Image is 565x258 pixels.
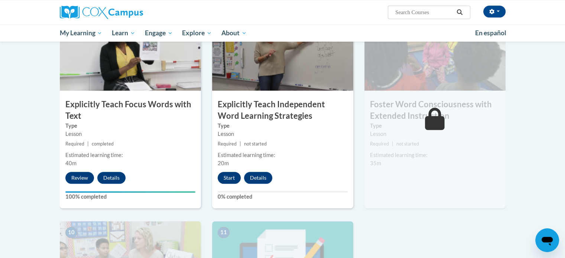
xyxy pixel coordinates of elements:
[97,172,126,184] button: Details
[107,25,140,42] a: Learn
[244,141,267,147] span: not started
[218,151,348,159] div: Estimated learning time:
[182,29,212,37] span: Explore
[65,160,77,166] span: 40m
[218,141,237,147] span: Required
[217,25,251,42] a: About
[60,6,143,19] img: Cox Campus
[221,29,247,37] span: About
[145,29,173,37] span: Engage
[240,141,241,147] span: |
[65,193,195,201] label: 100% completed
[483,6,506,17] button: Account Settings
[470,25,511,41] a: En español
[364,99,506,122] h3: Foster Word Consciousness with Extended Instruction
[218,160,229,166] span: 20m
[218,227,230,238] span: 11
[140,25,178,42] a: Engage
[370,130,500,138] div: Lesson
[218,122,348,130] label: Type
[65,172,94,184] button: Review
[60,99,201,122] h3: Explicitly Teach Focus Words with Text
[475,29,506,37] span: En español
[218,193,348,201] label: 0% completed
[55,25,107,42] a: My Learning
[218,130,348,138] div: Lesson
[244,172,272,184] button: Details
[177,25,217,42] a: Explore
[65,141,84,147] span: Required
[392,141,393,147] span: |
[60,16,201,91] img: Course Image
[87,141,89,147] span: |
[396,141,419,147] span: not started
[535,228,559,252] iframe: Button to launch messaging window
[364,16,506,91] img: Course Image
[112,29,135,37] span: Learn
[370,151,500,159] div: Estimated learning time:
[370,122,500,130] label: Type
[65,191,195,193] div: Your progress
[370,141,389,147] span: Required
[65,130,195,138] div: Lesson
[394,8,454,17] input: Search Courses
[212,99,353,122] h3: Explicitly Teach Independent Word Learning Strategies
[218,172,241,184] button: Start
[212,16,353,91] img: Course Image
[92,141,114,147] span: completed
[370,160,381,166] span: 35m
[65,122,195,130] label: Type
[59,29,102,37] span: My Learning
[65,151,195,159] div: Estimated learning time:
[49,25,517,42] div: Main menu
[454,8,465,17] button: Search
[60,6,201,19] a: Cox Campus
[65,227,77,238] span: 10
